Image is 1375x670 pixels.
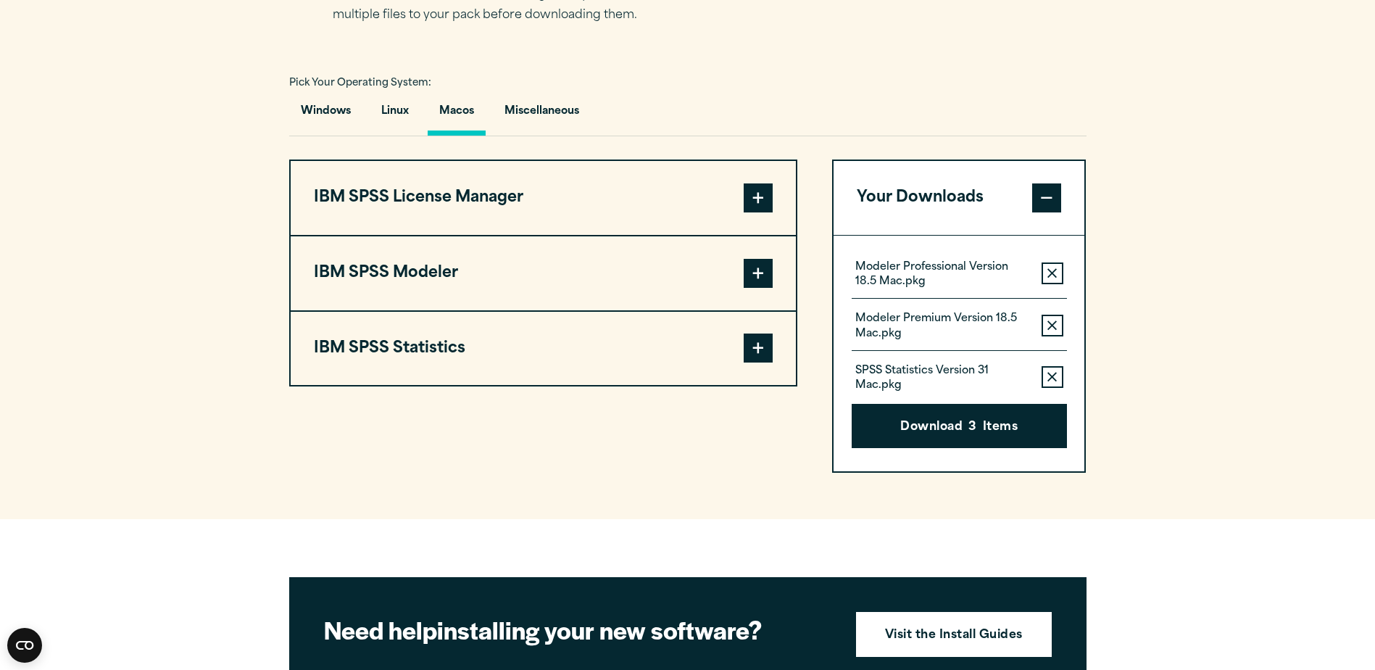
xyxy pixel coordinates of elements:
[493,94,591,136] button: Miscellaneous
[834,235,1085,471] div: Your Downloads
[855,260,1030,289] p: Modeler Professional Version 18.5 Mac.pkg
[291,312,796,386] button: IBM SPSS Statistics
[855,312,1030,341] p: Modeler Premium Version 18.5 Mac.pkg
[834,161,1085,235] button: Your Downloads
[968,418,976,437] span: 3
[856,612,1052,657] a: Visit the Install Guides
[852,404,1067,449] button: Download3Items
[291,236,796,310] button: IBM SPSS Modeler
[885,626,1023,645] strong: Visit the Install Guides
[324,612,437,647] strong: Need help
[370,94,420,136] button: Linux
[324,613,831,646] h2: installing your new software?
[289,78,431,88] span: Pick Your Operating System:
[428,94,486,136] button: Macos
[7,628,42,663] button: Open CMP widget
[289,94,362,136] button: Windows
[855,364,1030,393] p: SPSS Statistics Version 31 Mac.pkg
[291,161,796,235] button: IBM SPSS License Manager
